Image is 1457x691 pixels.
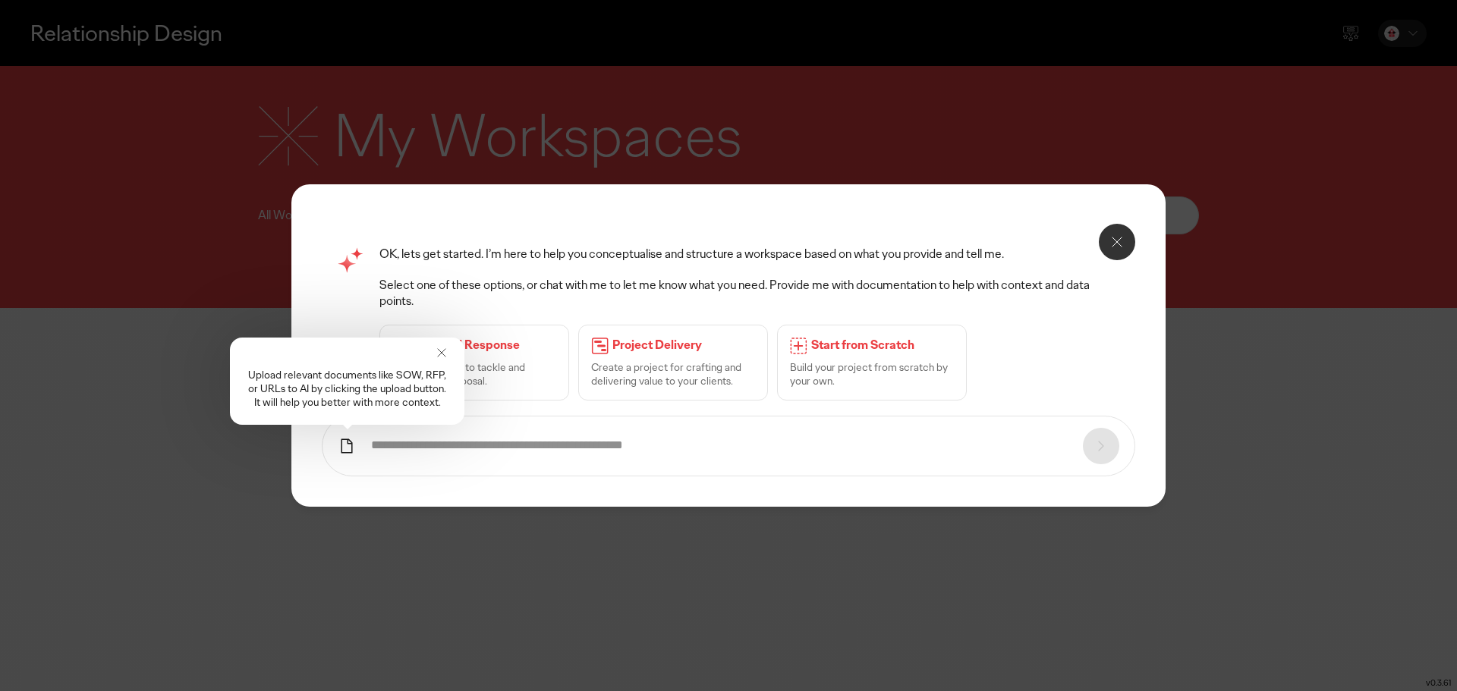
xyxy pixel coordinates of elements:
[612,338,755,353] p: Project Delivery
[811,338,954,353] p: Start from Scratch
[392,360,556,388] p: Create a space to tackle and respond to proposal.
[790,360,954,388] p: Build your project from scratch by your own.
[379,247,1120,262] p: OK, lets get started. I’m here to help you conceptualise and structure a workspace based on what ...
[591,360,755,388] p: Create a project for crafting and delivering value to your clients.
[245,368,449,410] p: Upload relevant documents like SOW, RFP, or URLs to AI by clicking the upload button. It will hel...
[413,338,556,353] p: Proposal Response
[379,278,1120,309] p: Select one of these options, or chat with me to let me know what you need. Provide me with docume...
